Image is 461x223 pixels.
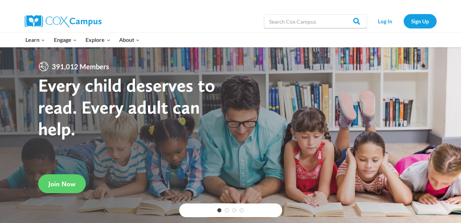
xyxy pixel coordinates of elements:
span: 391,012 Members [49,61,112,72]
a: 1 [217,208,221,212]
img: Cox Campus [25,15,102,27]
a: Log In [370,14,400,28]
a: Sign Up [404,14,437,28]
span: Explore [85,35,110,44]
a: Join Now [38,174,86,193]
span: Join Now [48,180,76,188]
span: About [119,35,140,44]
a: 2 [225,208,229,212]
nav: Secondary Navigation [370,14,437,28]
input: Search Cox Campus [264,14,367,28]
a: 4 [240,208,244,212]
a: 3 [232,208,237,212]
strong: Every child deserves to read. Every adult can help. [38,74,215,140]
span: Learn [25,35,45,44]
span: Engage [54,35,77,44]
nav: Primary Navigation [21,33,144,47]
